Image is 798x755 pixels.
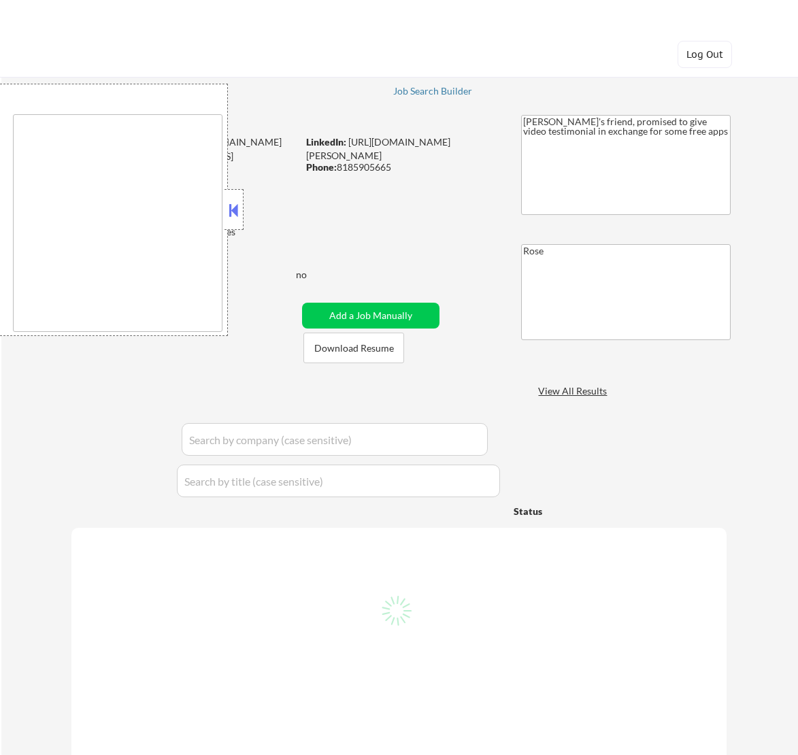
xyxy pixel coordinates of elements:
[514,499,631,523] div: Status
[303,333,404,363] button: Download Resume
[296,268,335,282] div: no
[538,384,611,398] div: View All Results
[306,136,346,148] strong: LinkedIn:
[177,465,500,497] input: Search by title (case sensitive)
[306,161,499,174] div: 8185905665
[182,423,488,456] input: Search by company (case sensitive)
[306,161,337,173] strong: Phone:
[393,86,473,96] div: Job Search Builder
[302,303,439,329] button: Add a Job Manually
[306,136,450,161] a: [URL][DOMAIN_NAME][PERSON_NAME]
[678,41,732,68] button: Log Out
